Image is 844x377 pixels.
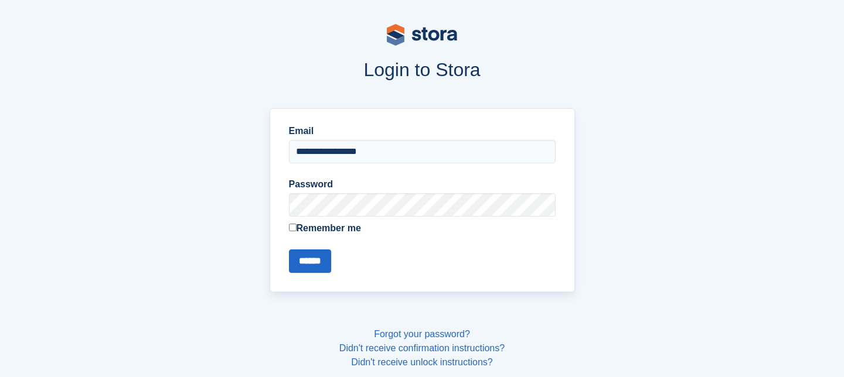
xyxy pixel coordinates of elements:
[339,343,505,353] a: Didn't receive confirmation instructions?
[289,124,556,138] label: Email
[374,329,470,339] a: Forgot your password?
[289,224,297,231] input: Remember me
[46,59,798,80] h1: Login to Stora
[289,221,556,235] label: Remember me
[289,177,556,191] label: Password
[351,357,492,367] a: Didn't receive unlock instructions?
[387,24,457,46] img: stora-logo-53a41332b3708ae10de48c4981b4e9114cc0af31d8433b30ea865607fb682f29.svg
